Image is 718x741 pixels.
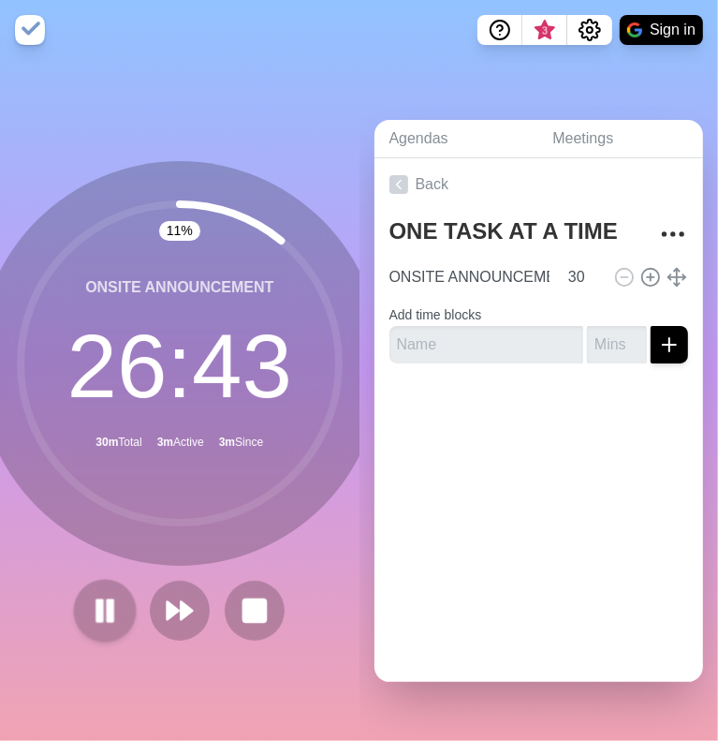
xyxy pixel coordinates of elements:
[537,23,552,38] span: 3
[654,215,692,253] button: More
[561,259,606,296] input: Mins
[389,307,482,322] label: Add time blocks
[522,15,567,45] button: What’s new
[382,259,558,296] input: Name
[389,326,584,363] input: Name
[537,120,703,158] a: Meetings
[477,15,522,45] button: Help
[567,15,612,45] button: Settings
[620,15,703,45] button: Sign in
[374,158,704,211] a: Back
[587,326,647,363] input: Mins
[627,22,642,37] img: google logo
[374,120,538,158] a: Agendas
[15,15,45,45] img: timeblocks logo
